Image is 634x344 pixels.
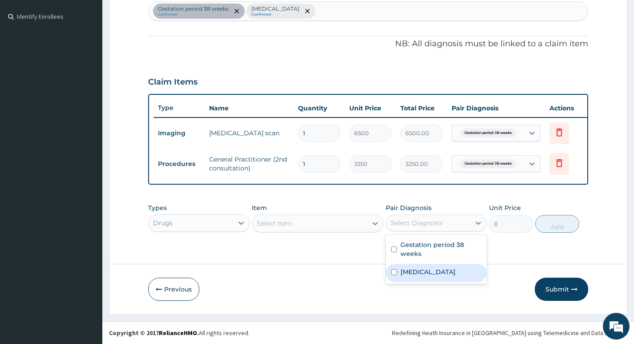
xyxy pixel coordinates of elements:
[400,267,456,276] label: [MEDICAL_DATA]
[386,203,432,212] label: Pair Diagnosis
[545,99,590,117] th: Actions
[148,38,588,50] p: NB: All diagnosis must be linked to a claim item
[233,7,241,15] span: remove selection option
[460,129,516,138] span: Gestation period 38 weeks
[46,50,149,61] div: Chat with us now
[205,124,294,142] td: [MEDICAL_DATA] scan
[535,278,588,301] button: Submit
[396,99,447,117] th: Total Price
[153,125,205,142] td: Imaging
[391,219,443,227] div: Select Diagnosis
[460,159,516,168] span: Gestation period 38 weeks
[205,99,294,117] th: Name
[345,99,396,117] th: Unit Price
[16,45,36,67] img: d_794563401_company_1708531726252_794563401
[153,156,205,172] td: Procedures
[52,112,123,202] span: We're online!
[294,99,345,117] th: Quantity
[148,77,198,87] h3: Claim Items
[148,278,199,301] button: Previous
[392,328,627,337] div: Redefining Heath Insurance in [GEOGRAPHIC_DATA] using Telemedicine and Data Science!
[158,5,229,12] p: Gestation period 38 weeks
[400,240,481,258] label: Gestation period 38 weeks
[153,100,205,116] th: Type
[102,321,634,344] footer: All rights reserved.
[153,219,173,227] div: Drugs
[489,203,521,212] label: Unit Price
[205,150,294,177] td: General Practitioner (2nd consultation)
[535,215,579,233] button: Add
[447,99,545,117] th: Pair Diagnosis
[251,5,299,12] p: [MEDICAL_DATA]
[159,329,197,337] a: RelianceHMO
[252,203,267,212] label: Item
[303,7,311,15] span: remove selection option
[146,4,167,26] div: Minimize live chat window
[4,243,170,274] textarea: Type your message and hit 'Enter'
[148,204,167,212] label: Types
[251,12,299,17] small: Confirmed
[109,329,199,337] strong: Copyright © 2017 .
[158,12,229,17] small: confirmed
[257,219,292,228] div: Select Item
